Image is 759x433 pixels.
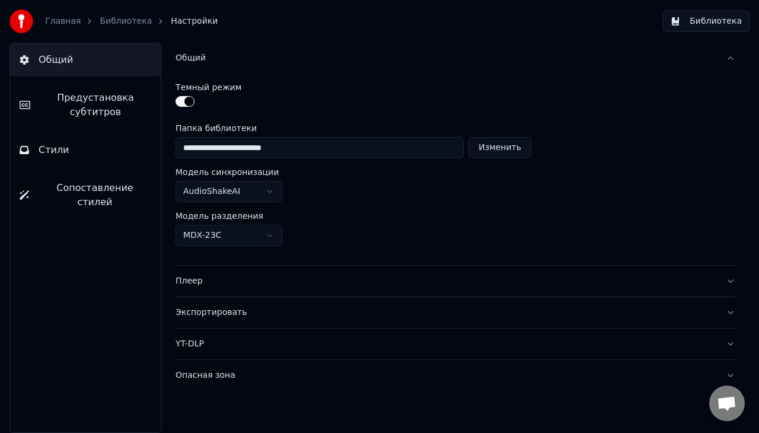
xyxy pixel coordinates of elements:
[176,329,735,359] button: YT-DLP
[171,15,218,27] span: Настройки
[45,15,81,27] a: Главная
[100,15,152,27] a: Библиотека
[176,360,735,391] button: Опасная зона
[176,370,716,381] div: Опасная зона
[176,74,735,265] div: Общий
[176,83,241,91] label: Темный режим
[9,9,33,33] img: youka
[10,171,161,219] button: Сопоставление стилей
[10,43,161,77] button: Общий
[176,168,279,176] label: Модель синхронизации
[176,297,735,328] button: Экспортировать
[45,15,218,27] nav: breadcrumb
[40,91,151,119] span: Предустановка субтитров
[176,307,716,319] div: Экспортировать
[176,52,716,64] div: Общий
[663,11,750,32] button: Библиотека
[10,133,161,167] button: Стили
[176,124,531,132] label: Папка библиотеки
[176,212,263,220] label: Модель разделения
[39,53,73,67] span: Общий
[176,338,716,350] div: YT-DLP
[39,143,69,157] span: Стили
[468,137,531,158] button: Изменить
[176,266,735,297] button: Плеер
[10,81,161,129] button: Предустановка субтитров
[176,43,735,74] button: Общий
[39,181,151,209] span: Сопоставление стилей
[176,275,716,287] div: Плеер
[709,386,745,421] div: Открытый чат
